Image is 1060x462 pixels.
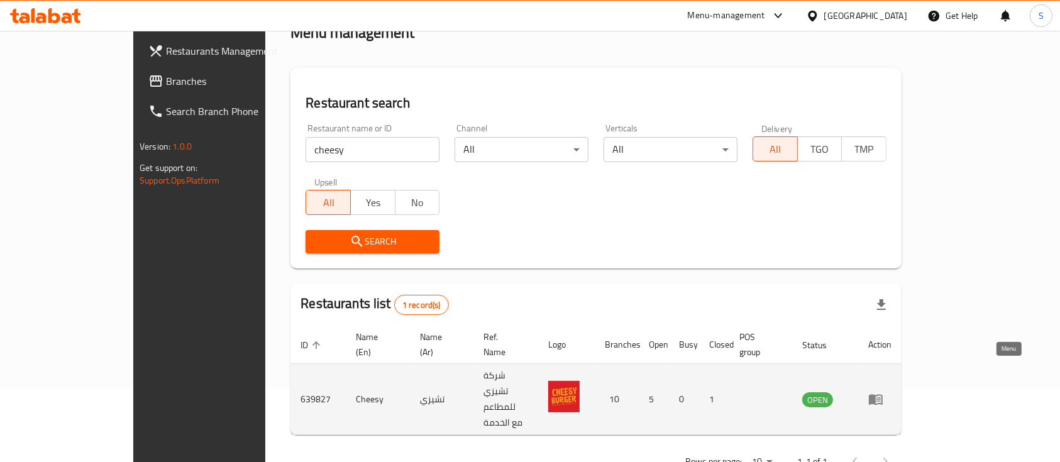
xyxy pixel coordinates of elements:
th: Busy [669,326,699,364]
span: All [758,140,793,158]
span: Ref. Name [483,329,523,360]
span: No [400,194,435,212]
h2: Restaurants list [301,294,448,315]
td: Cheesy [346,364,409,435]
span: Version: [140,138,170,155]
img: Cheesy [548,381,580,412]
th: Open [639,326,669,364]
td: 1 [699,364,729,435]
span: Restaurants Management [166,43,301,58]
th: Logo [538,326,595,364]
button: All [753,136,798,162]
div: Export file [866,290,897,320]
div: Menu-management [688,8,765,23]
td: تشيزي [410,364,473,435]
span: Status [802,338,843,353]
input: Search for restaurant name or ID.. [306,137,439,162]
span: POS group [739,329,776,360]
div: All [455,137,588,162]
td: شركة تشيزي للمطاعم مع الخدمة [473,364,538,435]
h2: Restaurant search [306,94,886,113]
th: Closed [699,326,729,364]
label: Upsell [314,177,338,186]
span: Name (En) [356,329,394,360]
button: TGO [797,136,842,162]
span: Get support on: [140,160,197,176]
td: 639827 [290,364,346,435]
th: Branches [595,326,639,364]
span: TGO [803,140,837,158]
a: Restaurants Management [138,36,311,66]
span: S [1039,9,1044,23]
a: Search Branch Phone [138,96,311,126]
span: Yes [356,194,390,212]
div: All [604,137,737,162]
button: All [306,190,351,215]
a: Branches [138,66,311,96]
div: Total records count [394,295,449,315]
button: TMP [841,136,886,162]
span: TMP [847,140,881,158]
span: ID [301,338,324,353]
button: No [395,190,440,215]
td: 5 [639,364,669,435]
span: 1 record(s) [395,299,448,311]
button: Yes [350,190,395,215]
table: enhanced table [290,326,902,435]
span: Search [316,234,429,250]
div: OPEN [802,392,833,407]
span: Name (Ar) [420,329,458,360]
button: Search [306,230,439,253]
span: 1.0.0 [172,138,192,155]
span: All [311,194,346,212]
span: Branches [166,74,301,89]
td: 10 [595,364,639,435]
th: Action [858,326,902,364]
a: Support.OpsPlatform [140,172,219,189]
div: [GEOGRAPHIC_DATA] [824,9,907,23]
label: Delivery [761,124,793,133]
span: OPEN [802,393,833,407]
span: Search Branch Phone [166,104,301,119]
h2: Menu management [290,23,414,43]
td: 0 [669,364,699,435]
